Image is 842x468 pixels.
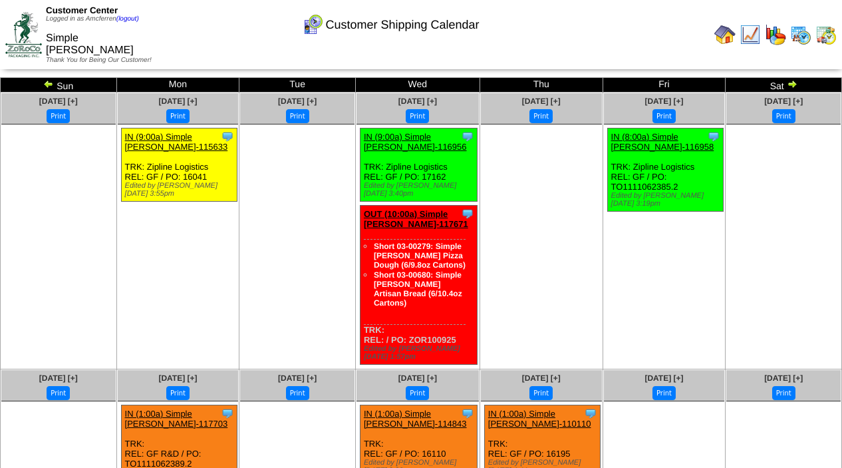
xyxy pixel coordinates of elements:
div: Edited by [PERSON_NAME] [DATE] 3:55pm [125,182,237,198]
a: Short 03-00680: Simple [PERSON_NAME] Artisan Bread (6/10.4oz Cartons) [374,270,462,308]
a: [DATE] [+] [158,373,197,383]
a: Short 03-00279: Simple [PERSON_NAME] Pizza Dough (6/9.8oz Cartons) [374,242,466,270]
img: Tooltip [461,207,474,220]
a: IN (9:00a) Simple [PERSON_NAME]-116956 [364,132,467,152]
img: Tooltip [707,130,720,143]
a: [DATE] [+] [398,97,437,106]
button: Print [47,109,70,123]
td: Mon [116,78,239,93]
img: ZoRoCo_Logo(Green%26Foil)%20jpg.webp [5,12,42,57]
td: Thu [480,78,603,93]
a: [DATE] [+] [398,373,437,383]
button: Print [406,386,429,400]
button: Print [406,109,429,123]
img: arrowright.gif [787,79,797,89]
button: Print [529,386,553,400]
a: [DATE] [+] [39,373,78,383]
button: Print [47,386,70,400]
span: Customer Shipping Calendar [325,18,479,32]
div: Edited by [PERSON_NAME] [DATE] 1:57pm [364,345,478,361]
button: Print [772,386,795,400]
button: Print [529,109,553,123]
a: IN (9:00a) Simple [PERSON_NAME]-115633 [125,132,228,152]
img: calendarinout.gif [815,24,837,45]
img: line_graph.gif [740,24,761,45]
a: IN (8:00a) Simple [PERSON_NAME]-116958 [611,132,714,152]
img: graph.gif [765,24,786,45]
div: TRK: Zipline Logistics REL: GF / PO: 16041 [121,128,237,202]
button: Print [652,109,676,123]
a: [DATE] [+] [522,97,561,106]
a: [DATE] [+] [644,97,683,106]
button: Print [286,109,309,123]
img: Tooltip [221,130,234,143]
button: Print [652,386,676,400]
td: Fri [603,78,726,93]
img: Tooltip [584,407,597,420]
a: [DATE] [+] [522,373,561,383]
a: [DATE] [+] [278,97,317,106]
td: Tue [239,78,356,93]
a: (logout) [116,15,139,23]
img: Tooltip [221,407,234,420]
a: IN (1:00a) Simple [PERSON_NAME]-110110 [488,409,591,429]
span: Simple [PERSON_NAME] [46,33,134,56]
a: IN (1:00a) Simple [PERSON_NAME]-114843 [364,409,467,429]
a: [DATE] [+] [278,373,317,383]
div: Edited by [PERSON_NAME] [DATE] 3:19pm [611,192,723,208]
a: [DATE] [+] [644,373,683,383]
a: IN (1:00a) Simple [PERSON_NAME]-117703 [125,409,228,429]
div: TRK: REL: / PO: ZOR100925 [360,206,478,365]
td: Sat [726,78,842,93]
span: Logged in as Amcferren [46,15,139,23]
a: OUT (10:00a) Simple [PERSON_NAME]-117671 [364,209,468,229]
div: Edited by [PERSON_NAME] [DATE] 3:40pm [364,182,478,198]
img: Tooltip [461,130,474,143]
button: Print [772,109,795,123]
button: Print [166,386,190,400]
a: [DATE] [+] [764,97,803,106]
a: [DATE] [+] [158,97,197,106]
div: TRK: Zipline Logistics REL: GF / PO: 17162 [360,128,478,202]
span: Customer Center [46,5,118,15]
img: home.gif [714,24,736,45]
button: Print [286,386,309,400]
img: arrowleft.gif [43,79,54,89]
a: [DATE] [+] [764,373,803,383]
img: calendarcustomer.gif [302,14,323,35]
div: TRK: Zipline Logistics REL: GF / PO: TO1111062385.2 [607,128,723,212]
a: [DATE] [+] [39,97,78,106]
td: Sun [1,78,117,93]
td: Wed [355,78,480,93]
span: Thank You for Being Our Customer! [46,57,152,64]
img: calendarprod.gif [790,24,811,45]
button: Print [166,109,190,123]
img: Tooltip [461,407,474,420]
